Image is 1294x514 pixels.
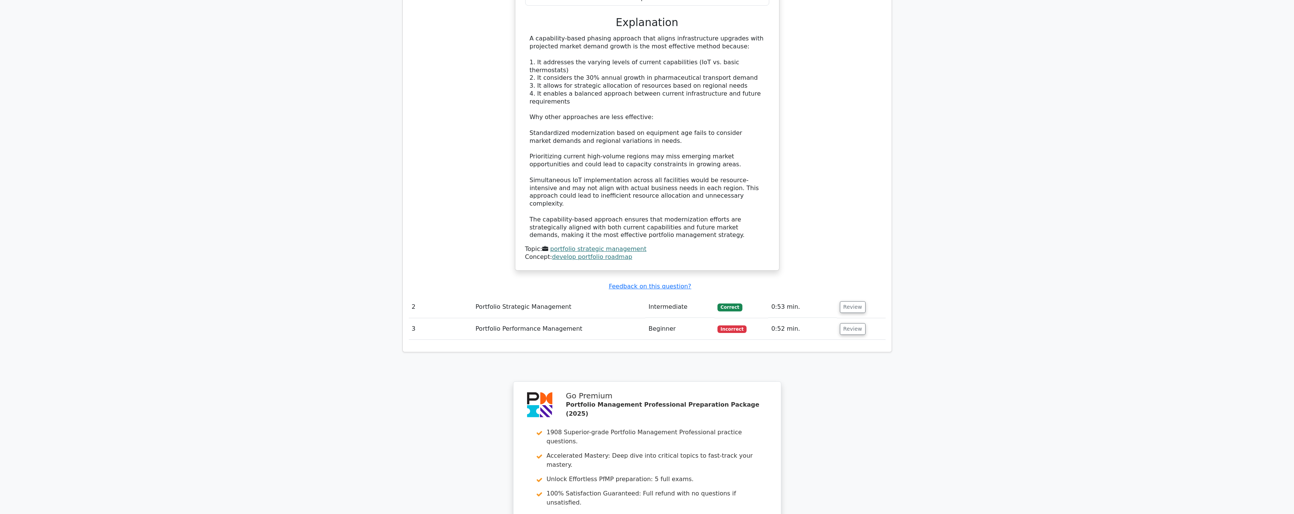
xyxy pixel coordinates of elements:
[409,296,473,318] td: 2
[473,318,646,340] td: Portfolio Performance Management
[525,253,769,261] div: Concept:
[768,296,836,318] td: 0:53 min.
[530,35,765,239] div: A capability-based phasing approach that aligns infrastructure upgrades with projected market dem...
[840,301,866,313] button: Review
[768,318,836,340] td: 0:52 min.
[645,318,714,340] td: Beginner
[717,325,747,333] span: Incorrect
[409,318,473,340] td: 3
[840,323,866,335] button: Review
[473,296,646,318] td: Portfolio Strategic Management
[552,253,632,260] a: develop portfolio roadmap
[717,303,742,311] span: Correct
[550,245,646,252] a: portfolio strategic management
[530,16,765,29] h3: Explanation
[609,283,691,290] a: Feedback on this question?
[645,296,714,318] td: Intermediate
[525,245,769,253] div: Topic:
